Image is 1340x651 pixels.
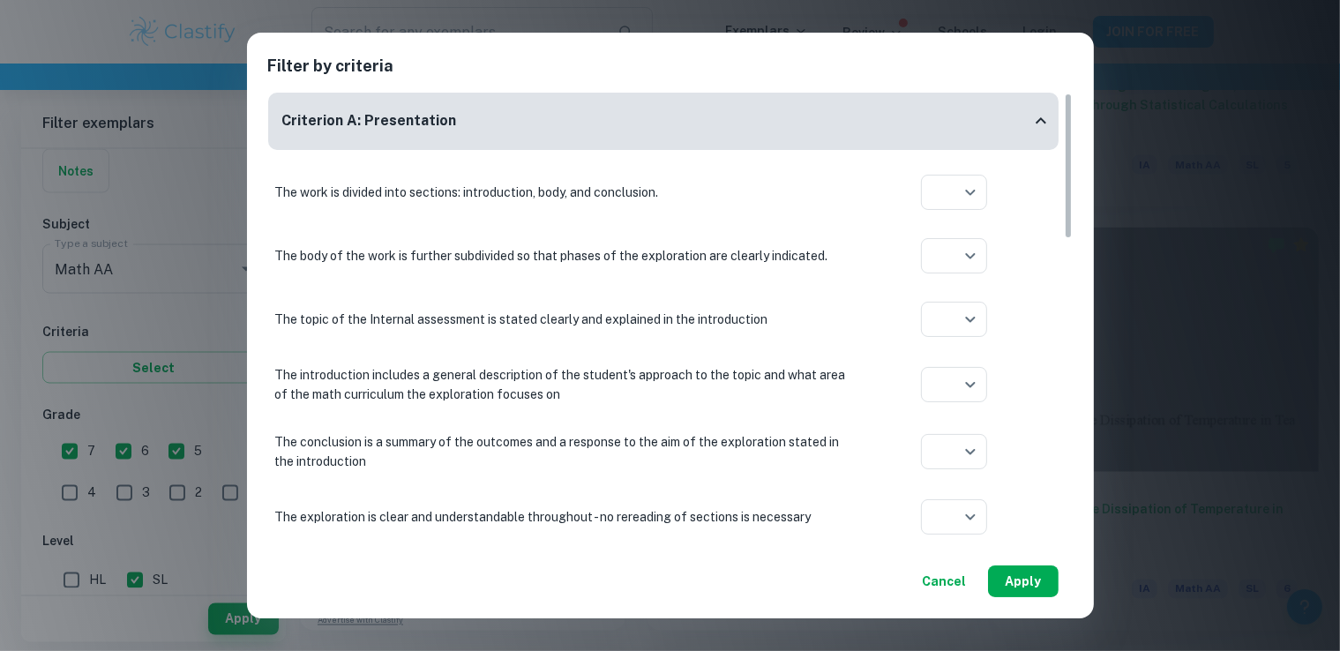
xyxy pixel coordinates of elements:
p: The exploration is clear and understandable throughout - no rereading of sections is necessary [275,507,857,527]
button: Cancel [916,565,974,597]
div: Criterion A: Presentation [268,93,1059,150]
h6: Criterion A: Presentation [282,110,457,132]
h2: Filter by criteria [268,54,1073,93]
p: The introduction includes a general description of the student's approach to the topic and what a... [275,365,857,404]
p: The body of the work is further subdivided so that phases of the exploration are clearly indicated. [275,246,857,266]
p: The work is divided into sections: introduction, body, and conclusion. [275,183,857,202]
p: The conclusion is a summary of the outcomes and a response to the aim of the exploration stated i... [275,432,857,471]
p: The topic of the Internal assessment is stated clearly and explained in the introduction [275,310,857,329]
button: Apply [988,565,1059,597]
